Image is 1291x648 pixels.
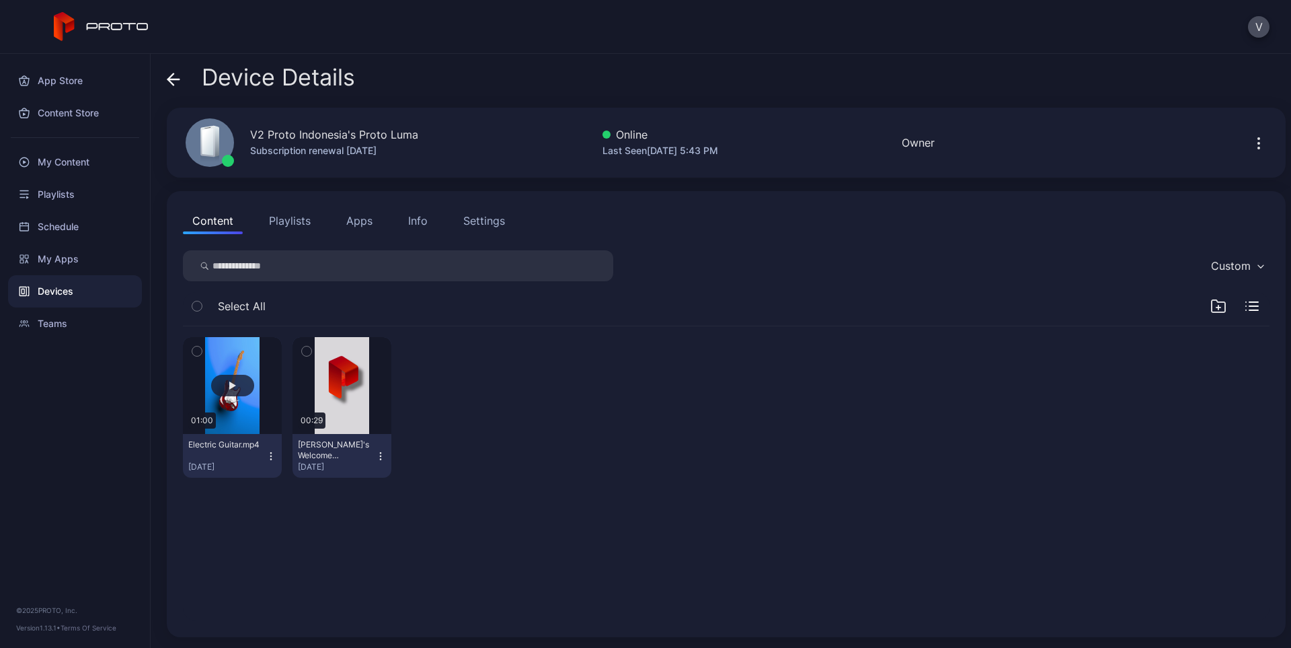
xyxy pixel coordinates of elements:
a: My Content [8,146,142,178]
a: Schedule [8,211,142,243]
button: Settings [454,207,514,234]
div: Last Seen [DATE] 5:43 PM [602,143,718,159]
span: Select All [218,298,266,314]
button: Custom [1204,250,1269,281]
div: © 2025 PROTO, Inc. [16,605,134,616]
div: Settings [463,213,505,229]
div: V2 Proto Indonesia's Proto Luma [250,127,418,143]
span: Version 1.13.1 • [16,624,61,632]
div: Owner [902,135,935,151]
div: [DATE] [188,462,266,472]
a: Devices [8,275,142,308]
a: Teams [8,308,142,340]
span: Device Details [202,65,355,90]
div: Custom [1211,259,1251,273]
button: Electric Guitar.mp4[DATE] [183,434,282,478]
div: [DATE] [298,462,375,472]
button: V [1248,16,1269,38]
div: David's Welcome Video.mp4 [298,439,372,461]
a: Content Store [8,97,142,129]
button: Playlists [260,207,320,234]
div: Online [602,127,718,143]
button: Apps [337,207,382,234]
div: Subscription renewal [DATE] [250,143,418,159]
a: Playlists [8,178,142,211]
a: My Apps [8,243,142,275]
div: Info [408,213,428,229]
div: Electric Guitar.mp4 [188,439,262,450]
button: [PERSON_NAME]'s Welcome Video.mp4[DATE] [292,434,391,478]
a: App Store [8,65,142,97]
button: Content [183,207,243,234]
button: Info [399,207,437,234]
a: Terms Of Service [61,624,116,632]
